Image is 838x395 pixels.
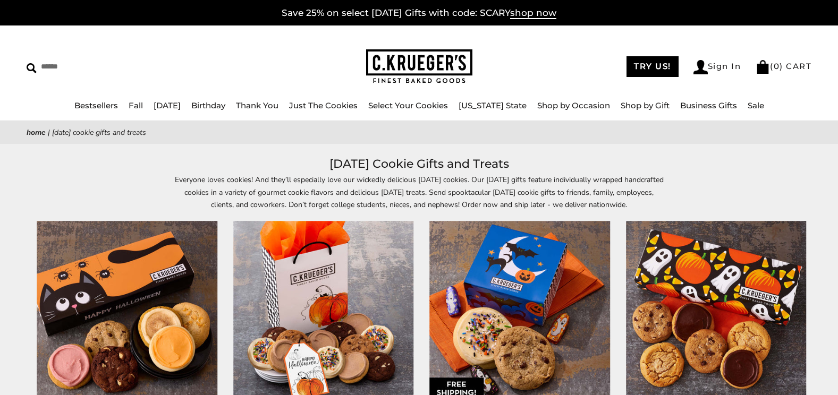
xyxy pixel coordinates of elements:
[366,49,472,84] img: C.KRUEGER'S
[74,100,118,110] a: Bestsellers
[459,100,527,110] a: [US_STATE] State
[680,100,737,110] a: Business Gifts
[282,7,556,19] a: Save 25% on select [DATE] Gifts with code: SCARYshop now
[627,56,679,77] a: TRY US!
[129,100,143,110] a: Fall
[289,100,358,110] a: Just The Cookies
[693,60,741,74] a: Sign In
[154,100,181,110] a: [DATE]
[368,100,448,110] a: Select Your Cookies
[52,127,146,138] span: [DATE] Cookie Gifts and Treats
[27,127,46,138] a: Home
[48,127,50,138] span: |
[191,100,225,110] a: Birthday
[774,61,780,71] span: 0
[537,100,610,110] a: Shop by Occasion
[693,60,708,74] img: Account
[236,100,278,110] a: Thank You
[27,58,153,75] input: Search
[756,60,770,74] img: Bag
[43,154,795,174] h1: [DATE] Cookie Gifts and Treats
[756,61,811,71] a: (0) CART
[621,100,670,110] a: Shop by Gift
[748,100,764,110] a: Sale
[27,63,37,73] img: Search
[510,7,556,19] span: shop now
[27,126,811,139] nav: breadcrumbs
[175,174,664,210] p: Everyone loves cookies! And they’ll especially love our wickedly delicious [DATE] cookies. Our [D...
